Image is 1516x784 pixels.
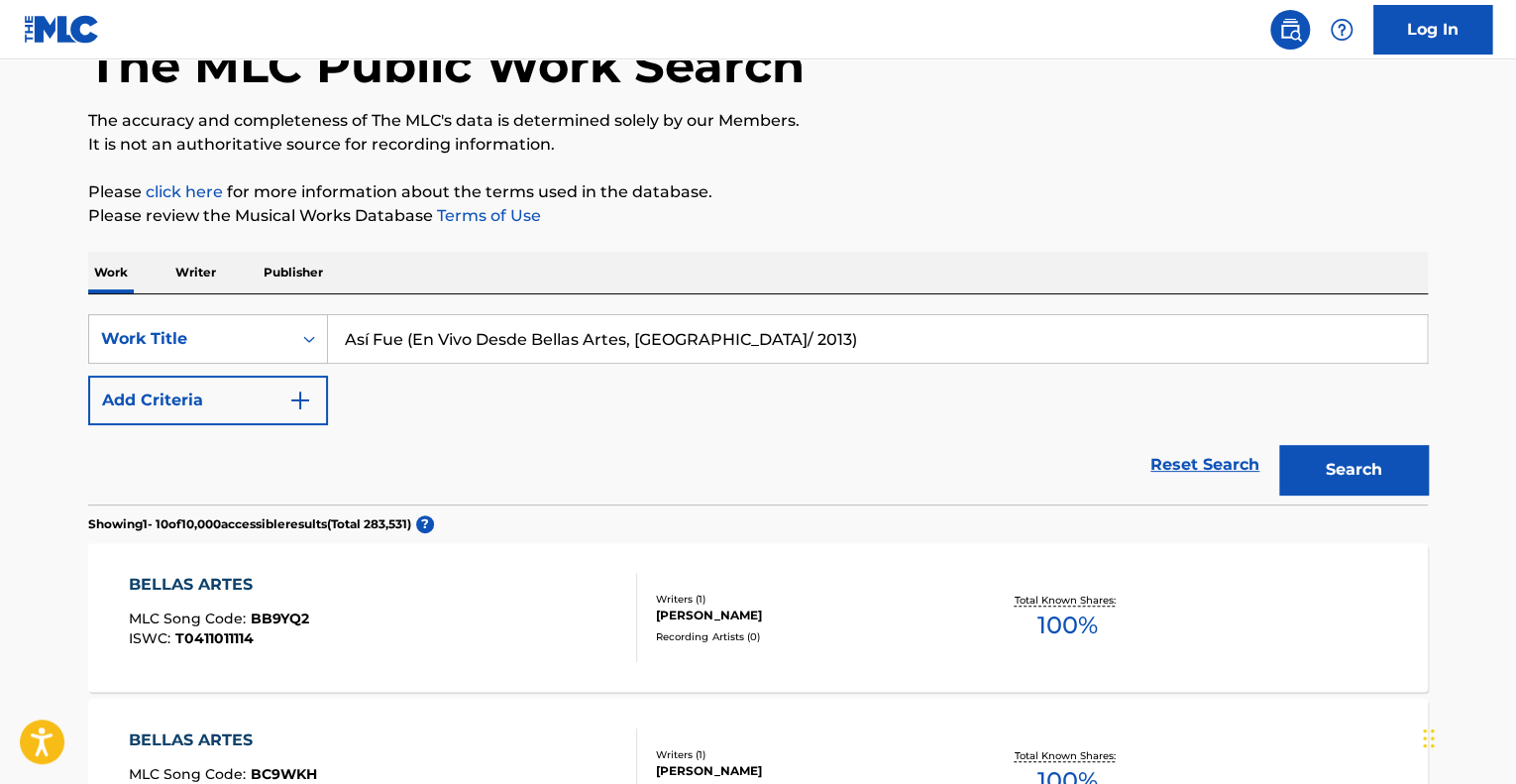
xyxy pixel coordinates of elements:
[1417,689,1516,784] iframe: Chat Widget
[1270,10,1310,50] a: Public Search
[88,252,134,293] p: Work
[101,327,279,351] div: Work Title
[656,762,955,780] div: [PERSON_NAME]
[1373,5,1492,55] a: Log In
[129,573,309,597] div: BELLAS ARTES
[88,376,328,425] button: Add Criteria
[129,765,251,783] span: MLC Song Code :
[88,314,1428,504] form: Search Form
[1279,445,1428,495] button: Search
[656,592,955,607] div: Writers ( 1 )
[251,610,309,627] span: BB9YQ2
[1278,18,1302,42] img: search
[146,182,223,201] a: click here
[169,252,222,293] p: Writer
[175,629,254,647] span: T0411011114
[1140,443,1269,487] a: Reset Search
[88,109,1428,133] p: The accuracy and completeness of The MLC's data is determined solely by our Members.
[416,515,434,533] span: ?
[88,36,805,95] h1: The MLC Public Work Search
[1423,709,1435,768] div: Drag
[1322,10,1361,50] div: Help
[88,543,1428,692] a: BELLAS ARTESMLC Song Code:BB9YQ2ISWC:T0411011114Writers (1)[PERSON_NAME]Recording Artists (0)Tota...
[129,629,175,647] span: ISWC :
[1014,748,1120,763] p: Total Known Shares:
[1014,593,1120,608] p: Total Known Shares:
[433,206,541,225] a: Terms of Use
[88,204,1428,228] p: Please review the Musical Works Database
[24,15,100,44] img: MLC Logo
[656,629,955,644] div: Recording Artists ( 0 )
[288,389,312,412] img: 9d2ae6d4665cec9f34b9.svg
[656,747,955,762] div: Writers ( 1 )
[251,765,317,783] span: BC9WKH
[1330,18,1354,42] img: help
[88,515,411,533] p: Showing 1 - 10 of 10,000 accessible results (Total 283,531 )
[129,728,317,752] div: BELLAS ARTES
[129,610,251,627] span: MLC Song Code :
[1036,608,1097,643] span: 100 %
[656,607,955,624] div: [PERSON_NAME]
[258,252,329,293] p: Publisher
[88,180,1428,204] p: Please for more information about the terms used in the database.
[88,133,1428,157] p: It is not an authoritative source for recording information.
